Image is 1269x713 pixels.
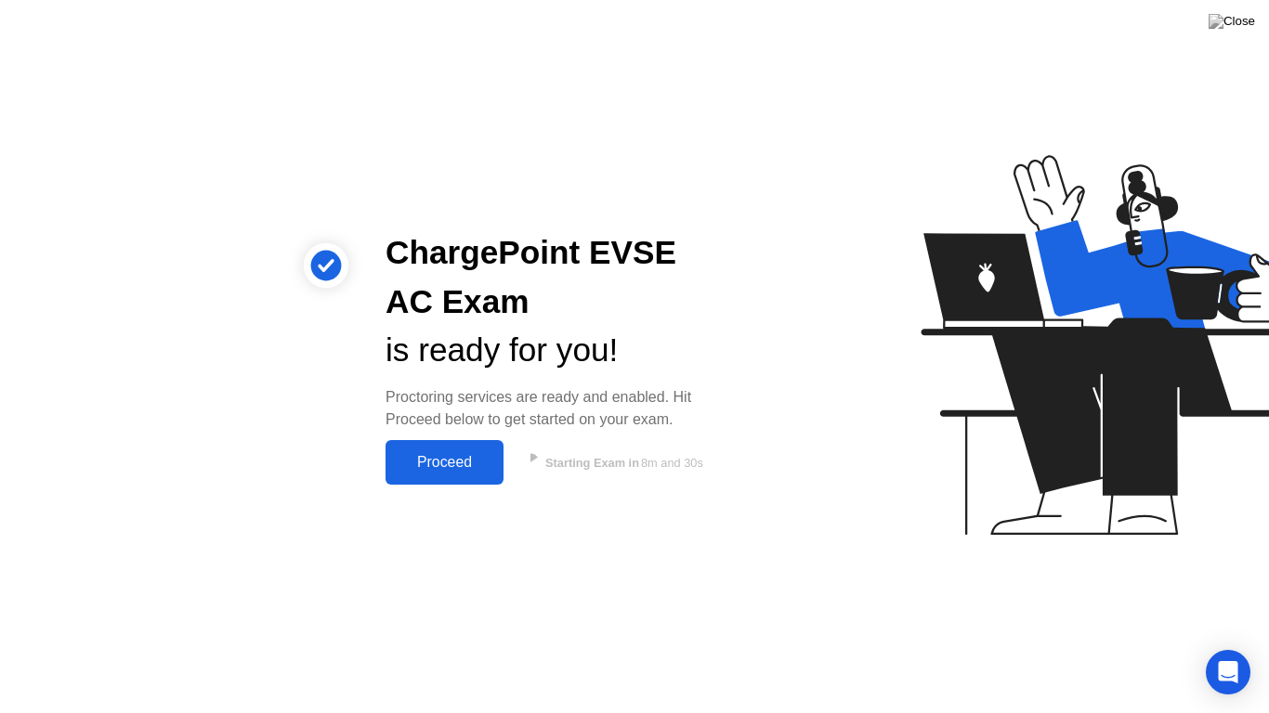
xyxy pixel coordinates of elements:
div: Proctoring services are ready and enabled. Hit Proceed below to get started on your exam. [386,386,731,431]
div: Proceed [391,454,498,471]
button: Starting Exam in8m and 30s [513,445,731,480]
img: Close [1209,14,1255,29]
div: ChargePoint EVSE AC Exam [386,228,731,327]
span: 8m and 30s [641,456,703,470]
div: Open Intercom Messenger [1206,650,1250,694]
div: is ready for you! [386,326,731,375]
button: Proceed [386,440,504,485]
